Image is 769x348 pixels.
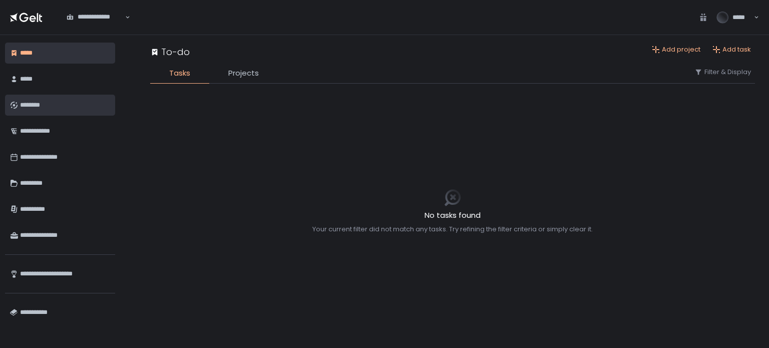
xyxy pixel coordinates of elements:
[652,45,700,54] button: Add project
[312,225,593,234] div: Your current filter did not match any tasks. Try refining the filter criteria or simply clear it.
[694,68,751,77] button: Filter & Display
[712,45,751,54] button: Add task
[150,45,190,59] div: To-do
[312,210,593,221] h2: No tasks found
[60,7,130,28] div: Search for option
[228,68,259,79] span: Projects
[67,22,124,32] input: Search for option
[169,68,190,79] span: Tasks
